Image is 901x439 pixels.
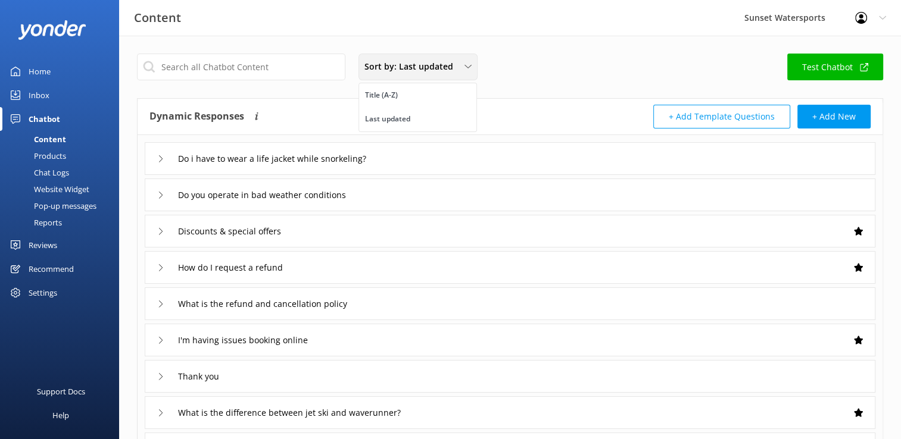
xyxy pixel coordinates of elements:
[7,164,69,181] div: Chat Logs
[29,257,74,281] div: Recommend
[364,60,460,73] span: Sort by: Last updated
[365,89,398,101] div: Title (A-Z)
[29,281,57,305] div: Settings
[29,107,60,131] div: Chatbot
[29,83,49,107] div: Inbox
[787,54,883,80] a: Test Chatbot
[365,113,410,125] div: Last updated
[7,148,66,164] div: Products
[7,148,119,164] a: Products
[7,197,119,214] a: Pop-up messages
[52,403,69,427] div: Help
[7,131,119,148] a: Content
[137,54,345,80] input: Search all Chatbot Content
[18,20,86,40] img: yonder-white-logo.png
[149,105,244,128] h4: Dynamic Responses
[134,8,181,27] h3: Content
[7,181,119,197] a: Website Widget
[7,164,119,181] a: Chat Logs
[7,197,96,214] div: Pop-up messages
[29,59,51,83] div: Home
[653,105,790,128] button: + Add Template Questions
[797,105,871,128] button: + Add New
[7,181,89,197] div: Website Widget
[7,214,119,231] a: Reports
[37,380,85,403] div: Support Docs
[7,131,66,148] div: Content
[7,214,62,231] div: Reports
[29,233,57,257] div: Reviews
